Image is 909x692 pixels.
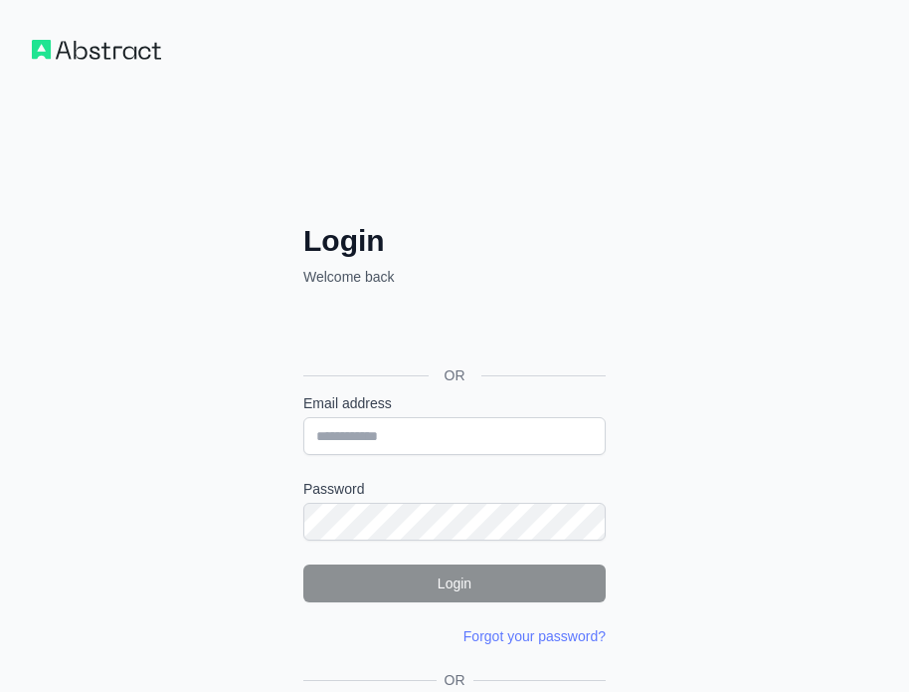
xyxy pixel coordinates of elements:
span: OR [437,670,473,690]
label: Password [303,479,606,499]
h2: Login [303,223,606,259]
a: Forgot your password? [463,628,606,644]
iframe: Google 계정으로 로그인 버튼 [293,309,612,352]
img: Workflow [32,40,161,60]
span: OR [429,365,481,385]
label: Email address [303,393,606,413]
p: Welcome back [303,267,606,287]
button: Login [303,565,606,602]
